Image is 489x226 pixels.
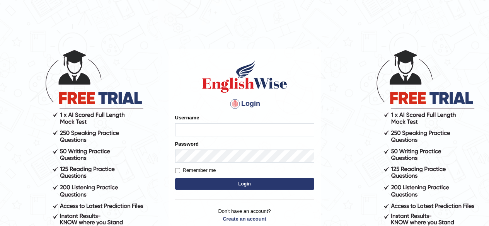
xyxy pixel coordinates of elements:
[175,215,314,223] a: Create an account
[175,167,216,174] label: Remember me
[175,168,180,173] input: Remember me
[175,98,314,110] h4: Login
[175,178,314,190] button: Login
[175,114,199,121] label: Username
[201,59,289,94] img: Logo of English Wise sign in for intelligent practice with AI
[175,140,199,148] label: Password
